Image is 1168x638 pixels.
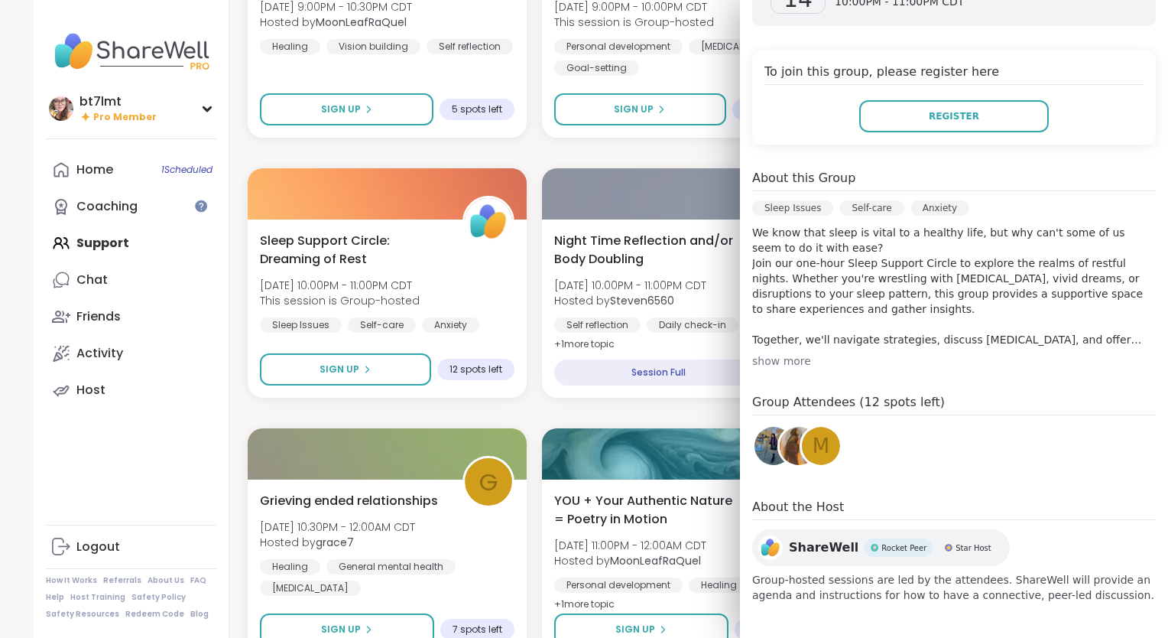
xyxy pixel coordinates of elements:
[46,372,216,409] a: Host
[79,93,157,110] div: bt7lmt
[752,169,855,187] h4: About this Group
[554,553,706,568] span: Hosted by
[610,293,674,308] b: Steven6560
[449,363,502,376] span: 12 spots left
[554,492,740,529] span: YOU + Your Authentic Nature = Poetry in Motion
[103,575,141,586] a: Referrals
[422,317,479,333] div: Anxiety
[260,293,420,308] span: This session is Group-hosted
[800,425,842,467] a: m
[316,535,354,550] b: grace7
[955,542,991,554] span: Star Host
[813,431,829,461] span: m
[260,559,320,575] div: Healing
[148,575,184,586] a: About Us
[554,538,706,553] span: [DATE] 11:00PM - 12:00AM CDT
[260,317,342,333] div: Sleep Issues
[46,298,216,335] a: Friends
[881,542,926,554] span: Rocket Peer
[764,63,1144,85] h4: To join this group, please register here
[453,623,502,636] span: 7 spots left
[46,151,216,188] a: Home1Scheduled
[321,103,361,116] span: Sign Up
[260,15,412,30] span: Hosted by
[46,335,216,372] a: Activity
[190,575,206,586] a: FAQ
[125,609,184,620] a: Redeem Code
[752,572,1156,603] span: Group-hosted sessions are led by the attendees. ShareWell will provide an agenda and instructions...
[46,188,216,225] a: Coaching
[260,353,431,386] button: Sign Up
[752,225,1156,347] p: We know that sleep is vital to a healthy life, but why can't some of us seem to do it with ease? ...
[554,317,641,333] div: Self reflection
[647,317,738,333] div: Daily check-in
[46,262,216,298] a: Chat
[76,382,105,399] div: Host
[260,492,438,510] span: Grieving ended relationships
[752,498,1156,520] h4: About the Host
[614,103,654,116] span: Sign Up
[689,578,749,593] div: Healing
[321,623,361,636] span: Sign Up
[190,609,209,620] a: Blog
[46,575,97,586] a: How It Works
[752,393,1156,415] h4: Group Attendees (12 spots left)
[46,592,64,603] a: Help
[789,539,858,557] span: ShareWell
[910,200,969,216] div: Anxiety
[76,198,138,215] div: Coaching
[752,353,1156,369] div: show more
[260,519,415,535] span: [DATE] 10:30PM - 12:00AM CDT
[777,425,820,467] a: Fionnghula
[754,427,793,465] img: Fae333
[46,24,216,78] img: ShareWell Nav Logo
[93,111,157,124] span: Pro Member
[554,15,714,30] span: This session is Group-hosted
[752,529,1010,566] a: ShareWellShareWellRocket PeerRocket PeerStar HostStar Host
[49,96,73,121] img: bt7lmt
[70,592,125,603] a: Host Training
[76,308,121,325] div: Friends
[859,100,1049,132] button: Register
[465,198,512,246] img: ShareWell
[615,623,655,636] span: Sign Up
[758,535,783,560] img: ShareWell
[554,60,639,76] div: Goal-setting
[326,39,420,54] div: Vision building
[348,317,416,333] div: Self-care
[554,293,706,308] span: Hosted by
[76,345,123,362] div: Activity
[929,109,979,123] span: Register
[260,581,361,596] div: [MEDICAL_DATA]
[554,278,706,293] span: [DATE] 10:00PM - 11:00PM CDT
[452,103,502,116] span: 5 spots left
[554,39,683,54] div: Personal development
[479,464,498,500] span: g
[689,39,790,54] div: [MEDICAL_DATA]
[610,553,701,568] b: MoonLeafRaQuel
[46,609,119,620] a: Safety Resources
[752,425,795,467] a: Fae333
[260,232,446,269] span: Sleep Support Circle: Dreaming of Rest
[260,39,320,54] div: Healing
[316,15,407,30] b: MoonLeafRaQuel
[752,200,833,216] div: Sleep Issues
[76,272,108,288] div: Chat
[554,93,725,125] button: Sign Up
[554,360,763,386] div: Session Full
[780,427,818,465] img: Fionnghula
[326,559,456,575] div: General mental health
[554,232,740,269] span: Night Time Reflection and/or Body Doubling
[871,544,878,552] img: Rocket Peer
[76,161,113,178] div: Home
[161,164,213,176] span: 1 Scheduled
[945,544,952,552] img: Star Host
[320,363,359,376] span: Sign Up
[131,592,186,603] a: Safety Policy
[46,529,216,565] a: Logout
[839,200,904,216] div: Self-care
[554,578,683,593] div: Personal development
[260,93,433,125] button: Sign Up
[260,535,415,550] span: Hosted by
[76,539,120,555] div: Logout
